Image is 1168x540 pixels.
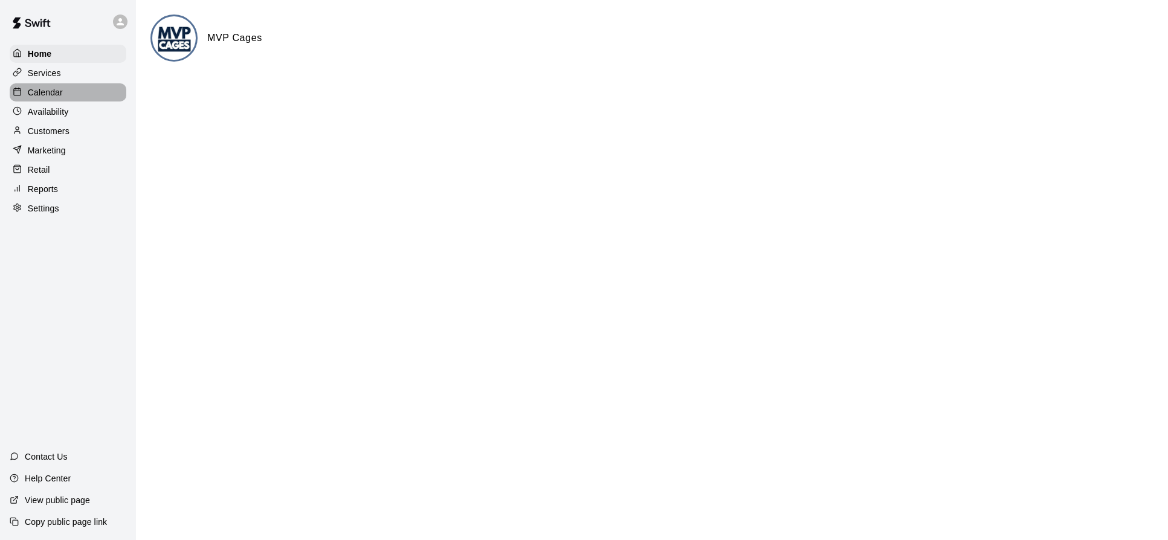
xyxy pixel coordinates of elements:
[25,494,90,506] p: View public page
[28,202,59,214] p: Settings
[28,164,50,176] p: Retail
[10,45,126,63] a: Home
[28,144,66,156] p: Marketing
[28,106,69,118] p: Availability
[10,83,126,101] a: Calendar
[28,183,58,195] p: Reports
[28,48,52,60] p: Home
[25,472,71,484] p: Help Center
[10,64,126,82] a: Services
[25,451,68,463] p: Contact Us
[10,199,126,217] a: Settings
[28,125,69,137] p: Customers
[152,16,198,62] img: MVP Cages logo
[10,180,126,198] a: Reports
[10,141,126,159] a: Marketing
[25,516,107,528] p: Copy public page link
[10,103,126,121] a: Availability
[10,122,126,140] a: Customers
[207,30,262,46] h6: MVP Cages
[28,67,61,79] p: Services
[28,86,63,98] p: Calendar
[10,161,126,179] a: Retail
